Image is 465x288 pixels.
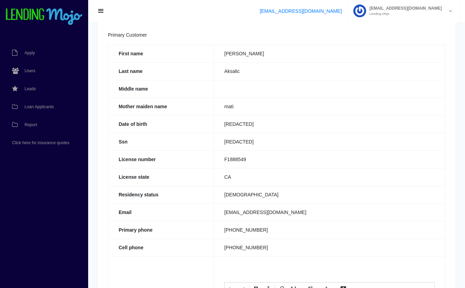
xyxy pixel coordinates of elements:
img: Profile image [353,4,366,17]
td: [EMAIL_ADDRESS][DOMAIN_NAME] [214,203,445,221]
span: Users [25,69,35,73]
td: CA [214,168,445,186]
th: Last name [108,62,214,80]
th: Middle name [108,80,214,97]
th: Residency status [108,186,214,203]
th: Ssn [108,133,214,150]
th: Mother maiden name [108,97,214,115]
div: Primary Customer [108,31,445,39]
td: [REDACTED] [214,133,445,150]
th: Cell phone [108,239,214,256]
th: Primary phone [108,221,214,239]
a: [EMAIL_ADDRESS][DOMAIN_NAME] [260,8,342,14]
td: [REDACTED] [214,115,445,133]
span: Click here for insurance quotes [12,141,69,145]
th: Date of birth [108,115,214,133]
th: First name [108,45,214,62]
span: Leads [25,87,36,91]
span: Apply [25,51,35,55]
td: [PHONE_NUMBER] [214,239,445,256]
td: F1888549 [214,150,445,168]
td: mati [214,97,445,115]
span: [EMAIL_ADDRESS][DOMAIN_NAME] [366,6,442,10]
td: Aksalic [214,62,445,80]
span: Loan Applicants [25,105,54,109]
img: logo-small.png [5,8,83,26]
td: [DEMOGRAPHIC_DATA] [214,186,445,203]
th: License number [108,150,214,168]
td: [PHONE_NUMBER] [214,221,445,239]
span: Report [25,123,37,127]
small: Lending Mojo [366,12,442,16]
th: Email [108,203,214,221]
th: License state [108,168,214,186]
td: [PERSON_NAME] [214,45,445,62]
